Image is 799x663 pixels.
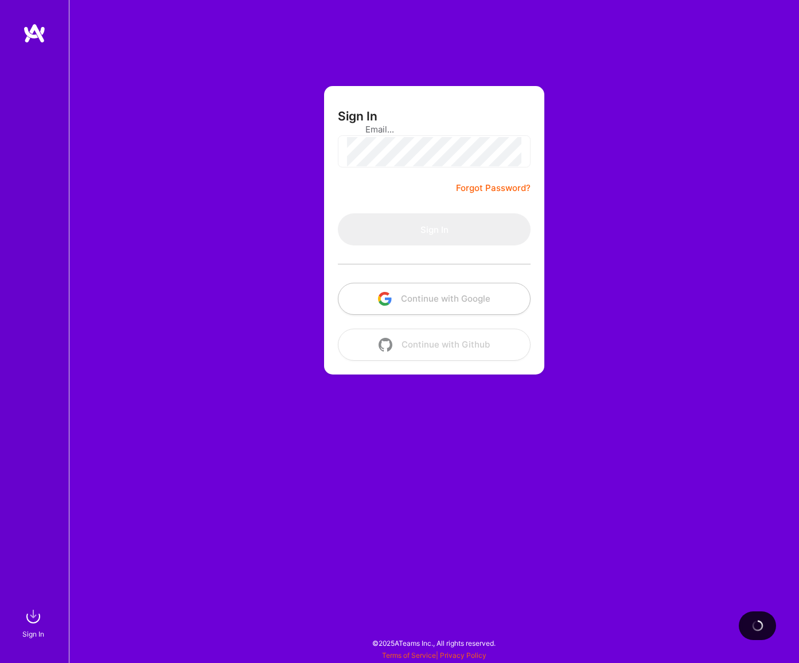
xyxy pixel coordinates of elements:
[456,181,531,195] a: Forgot Password?
[338,329,531,361] button: Continue with Github
[365,115,503,144] input: Email...
[440,651,486,660] a: Privacy Policy
[752,620,763,631] img: loading
[338,109,377,123] h3: Sign In
[24,605,45,640] a: sign inSign In
[382,651,486,660] span: |
[22,605,45,628] img: sign in
[378,292,392,306] img: icon
[69,629,799,657] div: © 2025 ATeams Inc., All rights reserved.
[338,283,531,315] button: Continue with Google
[379,338,392,352] img: icon
[22,628,44,640] div: Sign In
[382,651,436,660] a: Terms of Service
[23,23,46,44] img: logo
[338,213,531,245] button: Sign In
